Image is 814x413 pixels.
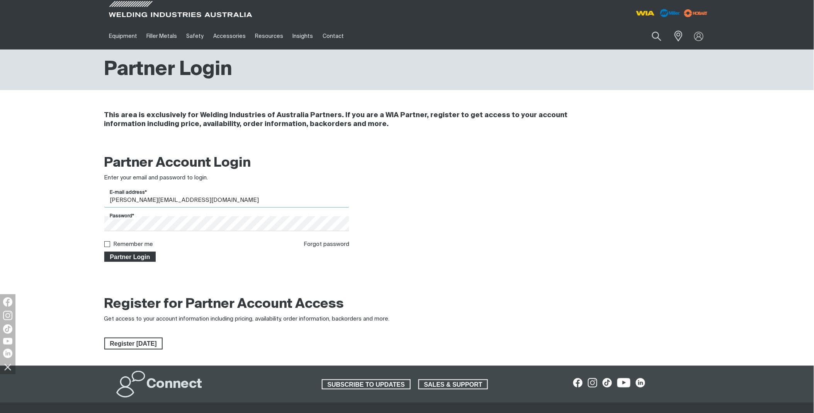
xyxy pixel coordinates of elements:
[1,360,14,374] img: hide socials
[209,23,250,49] a: Accessories
[104,57,233,82] h1: Partner Login
[104,23,142,49] a: Equipment
[3,324,12,334] img: TikTok
[250,23,288,49] a: Resources
[419,379,488,389] span: SALES & SUPPORT
[318,23,348,49] a: Contact
[104,155,350,172] h2: Partner Account Login
[682,7,710,19] img: miller
[288,23,318,49] a: Insights
[304,241,349,247] a: Forgot password
[3,338,12,345] img: YouTube
[147,376,202,393] h2: Connect
[182,23,208,49] a: Safety
[142,23,182,49] a: Filler Metals
[3,349,12,358] img: LinkedIn
[104,316,390,322] span: Get access to your account information including pricing, availability, order information, backor...
[104,174,350,183] div: Enter your email and password to login.
[644,27,670,45] button: Search products
[104,296,344,313] h2: Register for Partner Account Access
[3,311,12,320] img: Instagram
[3,297,12,307] img: Facebook
[418,379,488,389] a: SALES & SUPPORT
[105,338,162,350] span: Register [DATE]
[114,241,153,247] label: Remember me
[104,23,559,49] nav: Main
[104,338,163,350] a: Register Today
[323,379,410,389] span: SUBSCRIBE TO UPDATES
[634,27,670,45] input: Product name or item number...
[104,252,156,262] button: Partner Login
[104,111,607,129] h4: This area is exclusively for Welding Industries of Australia Partners. If you are a WIA Partner, ...
[322,379,411,389] a: SUBSCRIBE TO UPDATES
[105,252,155,262] span: Partner Login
